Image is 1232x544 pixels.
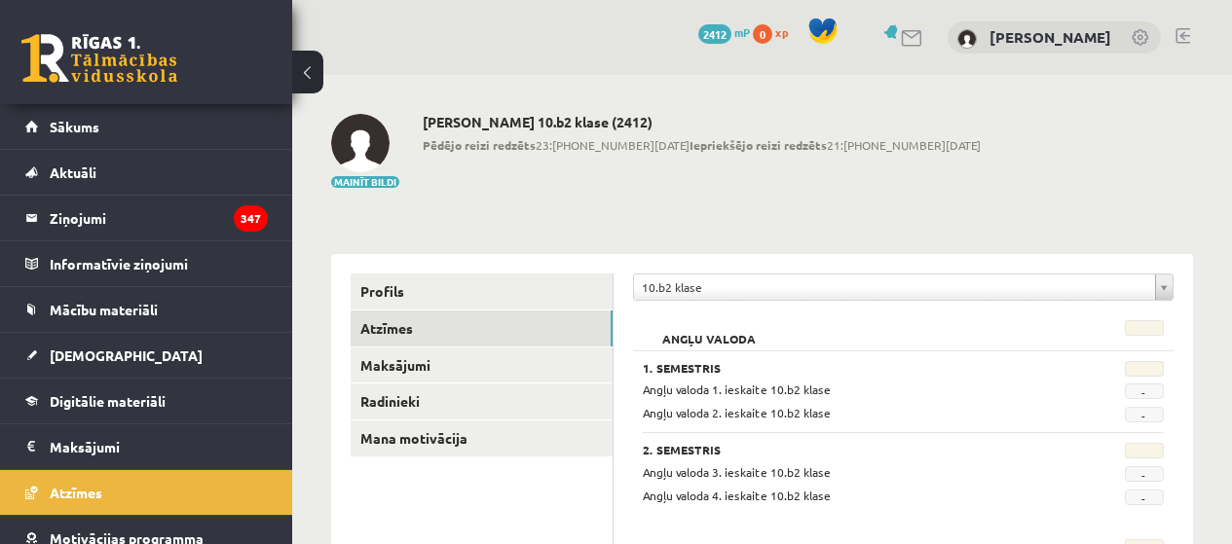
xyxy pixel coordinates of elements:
b: Iepriekšējo reizi redzēts [690,137,827,153]
h2: [PERSON_NAME] 10.b2 klase (2412) [423,114,981,130]
span: Angļu valoda 2. ieskaite 10.b2 klase [643,405,831,420]
span: 2412 [698,24,731,44]
span: Angļu valoda 1. ieskaite 10.b2 klase [643,381,831,397]
a: Ziņojumi347 [25,196,268,240]
span: Atzīmes [50,484,102,501]
span: Digitālie materiāli [50,392,166,410]
a: 10.b2 klase [634,274,1173,300]
h3: 1. Semestris [643,361,1072,375]
a: Rīgas 1. Tālmācības vidusskola [21,34,177,83]
a: Atzīmes [351,310,613,346]
img: Jeļena Trojanovska [331,114,390,172]
span: mP [734,24,750,40]
legend: Ziņojumi [50,196,268,240]
a: Sākums [25,104,268,149]
span: Angļu valoda 4. ieskaite 10.b2 klase [643,488,831,503]
span: xp [775,24,788,40]
a: Digitālie materiāli [25,379,268,423]
a: Radinieki [351,383,613,419]
legend: Informatīvie ziņojumi [50,241,268,286]
a: Maksājumi [351,347,613,383]
button: Mainīt bildi [331,176,399,188]
span: - [1125,407,1164,422]
legend: Maksājumi [50,424,268,469]
a: Mana motivācija [351,420,613,456]
span: 0 [753,24,772,44]
span: - [1125,490,1164,505]
span: 10.b2 klase [642,274,1147,300]
a: [DEMOGRAPHIC_DATA] [25,333,268,378]
a: Maksājumi [25,424,268,469]
span: 23:[PHONE_NUMBER][DATE] 21:[PHONE_NUMBER][DATE] [423,136,981,154]
img: Jeļena Trojanovska [957,29,977,49]
span: Angļu valoda 3. ieskaite 10.b2 klase [643,464,831,480]
a: Profils [351,273,613,309]
a: Informatīvie ziņojumi [25,241,268,286]
span: [DEMOGRAPHIC_DATA] [50,346,203,364]
a: 2412 mP [698,24,750,40]
b: Pēdējo reizi redzēts [423,137,536,153]
h2: Angļu valoda [643,320,775,340]
a: Atzīmes [25,470,268,515]
i: 347 [234,205,268,232]
span: Aktuāli [50,163,96,181]
span: - [1125,466,1164,482]
a: Mācību materiāli [25,287,268,332]
a: 0 xp [753,24,798,40]
a: Aktuāli [25,150,268,195]
span: Sākums [50,118,99,135]
h3: 2. Semestris [643,443,1072,456]
span: - [1125,383,1164,399]
span: Mācību materiāli [50,301,158,318]
a: [PERSON_NAME] [989,27,1111,47]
